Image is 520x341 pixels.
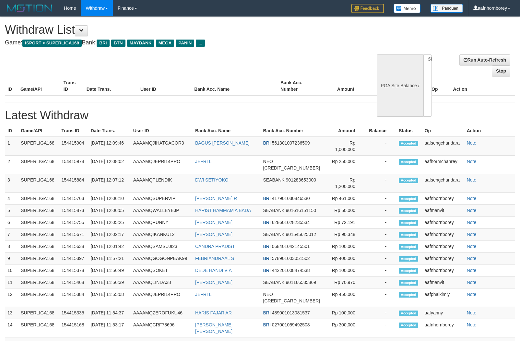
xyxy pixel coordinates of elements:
a: Note [467,268,477,273]
td: 11 [5,276,18,288]
td: Rp 450,000 [326,288,365,307]
a: DEDE HANDI VIA [195,268,232,273]
span: Accepted [399,232,418,238]
td: aafmanvit [422,205,464,217]
td: aafnhornborey [422,265,464,276]
a: Note [467,256,477,261]
td: Rp 100,000 [326,241,365,253]
td: 154415873 [59,205,88,217]
span: 578901003051502 [272,256,310,261]
td: AAAAMQWALLEYEJP [131,205,193,217]
img: Button%20Memo.svg [394,4,421,13]
td: Rp 1,200,000 [326,174,365,193]
td: AAAAMQSAMSUJI23 [131,241,193,253]
td: Rp 1,000,000 [326,137,365,156]
td: SUPERLIGA168 [18,156,59,174]
td: aafnhornborey [422,193,464,205]
a: CANDRA PRADIST [195,244,235,249]
th: Balance [364,77,404,95]
span: PANIN [176,40,194,47]
th: Op [422,125,464,137]
td: Rp 100,000 [326,307,365,319]
span: 901166535869 [286,280,316,285]
td: AAAAMQPUNNY [131,217,193,229]
th: Date Trans. [84,77,138,95]
td: [DATE] 11:57:21 [88,253,131,265]
td: aafnhornborey [422,241,464,253]
a: [PERSON_NAME] [195,232,232,237]
td: [DATE] 11:55:08 [88,288,131,307]
td: Rp 300,000 [326,319,365,337]
span: Accepted [399,208,418,214]
span: Accepted [399,256,418,262]
span: SEABANK [263,232,285,237]
td: aafsengchandara [422,174,464,193]
span: Accepted [399,141,418,146]
a: [PERSON_NAME] [PERSON_NAME] [195,322,232,334]
td: AAAAMQGOGONPEAK99 [131,253,193,265]
span: SEABANK [263,208,285,213]
td: 9 [5,253,18,265]
td: - [365,229,396,241]
td: 4 [5,193,18,205]
span: Accepted [399,244,418,250]
td: [DATE] 12:05:25 [88,217,131,229]
td: SUPERLIGA168 [18,265,59,276]
td: SUPERLIGA168 [18,205,59,217]
span: 628601028235534 [272,220,310,225]
td: aafmanvit [422,276,464,288]
h1: Withdraw List [5,23,340,36]
td: AAAAMQPLENDIK [131,174,193,193]
td: [DATE] 11:54:37 [88,307,131,319]
a: Note [467,310,477,315]
td: - [365,241,396,253]
td: [DATE] 12:09:46 [88,137,131,156]
td: 154415397 [59,253,88,265]
th: ID [5,77,18,95]
td: AAAAMQSUPERVIP [131,193,193,205]
a: JEFRI L [195,292,212,297]
td: Rp 70,970 [326,276,365,288]
span: MEGA [156,40,174,47]
span: ... [196,40,205,47]
td: 2 [5,156,18,174]
a: BAGUS [PERSON_NAME] [195,140,250,146]
td: SUPERLIGA168 [18,307,59,319]
span: MAYBANK [127,40,154,47]
td: - [365,288,396,307]
td: 14 [5,319,18,337]
td: SUPERLIGA168 [18,193,59,205]
td: SUPERLIGA168 [18,174,59,193]
td: AAAAMQSOKET [131,265,193,276]
td: aafsengchandara [422,137,464,156]
img: MOTION_logo.png [5,3,54,13]
td: 154415335 [59,307,88,319]
a: [PERSON_NAME] R [195,196,237,201]
td: Rp 50,000 [326,205,365,217]
td: - [365,137,396,156]
a: [PERSON_NAME] [195,220,232,225]
th: Amount [326,125,365,137]
span: SEABANK [263,280,285,285]
span: 901283653000 [286,177,316,182]
span: 489001013081537 [272,310,310,315]
span: Accepted [399,196,418,202]
span: 901545625012 [286,232,316,237]
td: - [365,205,396,217]
td: - [365,307,396,319]
span: 417901030846530 [272,196,310,201]
th: Game/API [18,77,61,95]
span: 901616151150 [286,208,316,213]
span: Accepted [399,323,418,328]
span: Accepted [399,159,418,165]
td: AAAAMQZEROFUKU46 [131,307,193,319]
a: Note [467,244,477,249]
td: AAAAMQCRF78696 [131,319,193,337]
td: SUPERLIGA168 [18,253,59,265]
img: Feedback.jpg [351,4,384,13]
a: Note [467,322,477,327]
h1: Latest Withdraw [5,109,515,122]
span: Accepted [399,178,418,183]
th: Bank Acc. Number [278,77,321,95]
span: Accepted [399,311,418,316]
